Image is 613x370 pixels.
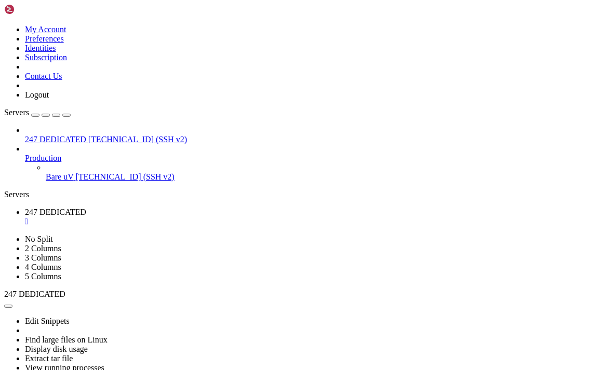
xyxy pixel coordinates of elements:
[25,53,67,62] a: Subscription
[25,354,73,363] a: Extract tar file
[25,335,108,344] a: Find large files on Linux
[46,172,609,182] a: Bare uV [TECHNICAL_ID] (SSH v2)
[25,90,49,99] a: Logout
[4,21,477,30] x-row: * Documentation: [URL][DOMAIN_NAME]
[25,244,61,253] a: 2 Columns
[25,253,61,262] a: 3 Columns
[46,163,609,182] li: Bare uV [TECHNICAL_ID] (SSH v2)
[25,208,86,216] span: 247 DEDICATED
[88,135,187,144] span: [TECHNICAL_ID] (SSH v2)
[25,217,609,226] a: 
[25,208,609,226] a: 247 DEDICATED
[46,172,73,181] span: Bare uV
[4,82,477,91] x-row: To restore this content, you can run the 'unminimize' command.
[4,90,477,99] x-row: Last login: [DATE] from [TECHNICAL_ID]
[4,30,477,39] x-row: * Management: [URL][DOMAIN_NAME]
[4,56,477,65] x-row: This system has been minimized by removing packages and content that are
[4,108,71,117] a: Servers
[25,135,86,144] span: 247 DEDICATED
[74,99,78,108] div: (16, 11)
[25,135,609,144] a: 247 DEDICATED [TECHNICAL_ID] (SSH v2)
[25,272,61,281] a: 5 Columns
[25,126,609,144] li: 247 DEDICATED [TECHNICAL_ID] (SSH v2)
[4,4,477,13] x-row: Welcome to Ubuntu 24.04.1 LTS (GNU/Linux 6.8.0-64-generic x86_64)
[4,290,65,298] span: 247 DEDICATED
[4,190,609,199] div: Servers
[25,154,61,162] span: Production
[25,317,70,325] a: Edit Snippets
[4,99,477,108] x-row: root@ned9a35:~#
[25,345,88,353] a: Display disk usage
[25,263,61,271] a: 4 Columns
[25,144,609,182] li: Production
[25,72,62,80] a: Contact Us
[25,154,609,163] a: Production
[4,4,64,15] img: Shellngn
[4,108,29,117] span: Servers
[4,39,477,48] x-row: * Support: [URL][DOMAIN_NAME]
[25,34,64,43] a: Preferences
[25,44,56,52] a: Identities
[25,25,66,34] a: My Account
[4,64,477,73] x-row: not required on a system that users do not log into.
[75,172,174,181] span: [TECHNICAL_ID] (SSH v2)
[25,235,53,243] a: No Split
